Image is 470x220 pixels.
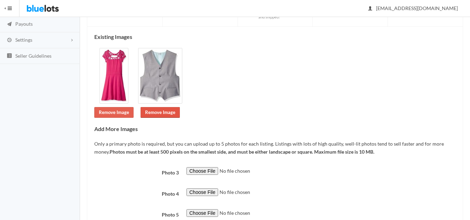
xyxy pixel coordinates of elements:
[90,188,183,198] label: Photo 4
[141,107,180,118] a: Remove Image
[110,149,374,155] b: Photos must be at least 500 pixels on the smallest side, and must be either landscape or square. ...
[6,37,13,44] ion-icon: cog
[15,37,32,43] span: Settings
[94,126,456,132] h4: Add More Images
[94,107,134,118] a: Remove Image
[6,21,13,28] ion-icon: paper plane
[15,53,51,59] span: Seller Guidelines
[90,209,183,219] label: Photo 5
[99,48,128,104] img: ce5f85b1-e18f-42ca-8fa7-b3fce83eaa91-1759186624.jpg
[367,6,374,12] ion-icon: person
[368,5,458,11] span: [EMAIL_ADDRESS][DOMAIN_NAME]
[138,48,182,104] img: fda5c9ed-bcbf-4b3d-8b66-eb717d0da772-1759186624.jpg
[90,167,183,177] label: Photo 3
[15,21,33,27] span: Payouts
[94,140,456,156] p: Only a primary photo is required, but you can upload up to 5 photos for each listing. Listings wi...
[6,53,13,59] ion-icon: list box
[94,34,456,40] h4: Existing Images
